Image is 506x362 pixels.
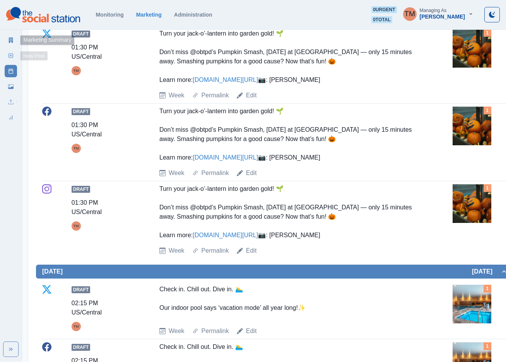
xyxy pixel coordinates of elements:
div: Tony Manalo [74,322,79,331]
div: Total Media Attached [484,342,491,350]
div: Managing As [420,8,446,13]
a: Week [169,246,185,255]
h2: [DATE] [42,268,63,275]
a: Marketing Summary [5,34,17,46]
a: Week [169,91,185,100]
img: logoTextSVG.62801f218bc96a9b266caa72a09eb111.svg [6,7,80,22]
div: Total Media Attached [484,107,491,114]
div: Tony Manalo [74,66,79,75]
div: Turn your jack-o’-lantern into garden gold! 🌱 Don’t miss @obtpd’s Pumpkin Smash, [DATE] at [GEOGR... [159,107,420,162]
h2: [DATE] [472,268,500,275]
div: Check in. Chill out. Dive in. 🏊‍♂️ Our indoor pool says ‘vacation mode’ all year long!✨ [159,285,420,320]
span: 0 total [371,16,392,23]
div: Tony Manalo [404,5,415,23]
div: Total Media Attached [484,184,491,192]
span: Draft [72,344,91,351]
img: zuaxqmggu493exlvku6c [453,285,491,323]
a: Edit [246,326,257,336]
a: Edit [246,168,257,178]
span: Draft [72,186,91,193]
a: Permalink [202,246,229,255]
div: 02:15 PM US/Central [72,299,127,317]
a: Monitoring [96,12,123,18]
a: Week [169,168,185,178]
button: Expand [3,342,19,357]
div: Turn your jack-o’-lantern into garden gold! 🌱 Don’t miss @obtpd’s Pumpkin Smash, [DATE] at [GEOGR... [159,184,420,240]
div: 01:30 PM US/Central [72,198,127,217]
div: Turn your jack-o’-lantern into garden gold! 🌱 Don’t miss @obtpd’s Pumpkin Smash, [DATE] at [GEOGR... [159,29,420,85]
a: Week [169,326,185,336]
img: mgpokpcazhhayqvqoiu0 [453,107,491,145]
span: Draft [72,108,91,115]
div: Tony Manalo [74,221,79,231]
a: Edit [246,91,257,100]
button: Managing As[PERSON_NAME] [397,6,480,22]
a: Edit [246,246,257,255]
a: Marketing [136,12,162,18]
a: Permalink [202,91,229,100]
div: 01:30 PM US/Central [72,121,127,139]
a: Permalink [202,168,229,178]
div: 01:30 PM US/Central [72,43,127,61]
a: [DOMAIN_NAME][URL] [193,154,258,161]
a: Permalink [202,326,229,336]
div: Total Media Attached [484,29,491,37]
a: Review Summary [5,111,17,124]
a: Administration [174,12,212,18]
a: [DOMAIN_NAME][URL] [193,76,258,83]
button: Toggle Mode [484,7,500,22]
a: Media Library [5,80,17,93]
span: Draft [72,31,91,37]
img: mgpokpcazhhayqvqoiu0 [453,29,491,68]
span: 0 urgent [371,6,397,13]
a: Post Schedule [5,65,17,77]
span: Draft [72,286,91,293]
a: New Post [5,49,17,62]
img: mgpokpcazhhayqvqoiu0 [453,184,491,223]
a: [DOMAIN_NAME][URL] [193,232,258,238]
div: Total Media Attached [484,285,491,292]
a: Uploads [5,96,17,108]
div: Tony Manalo [74,144,79,153]
div: [PERSON_NAME] [420,14,465,20]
